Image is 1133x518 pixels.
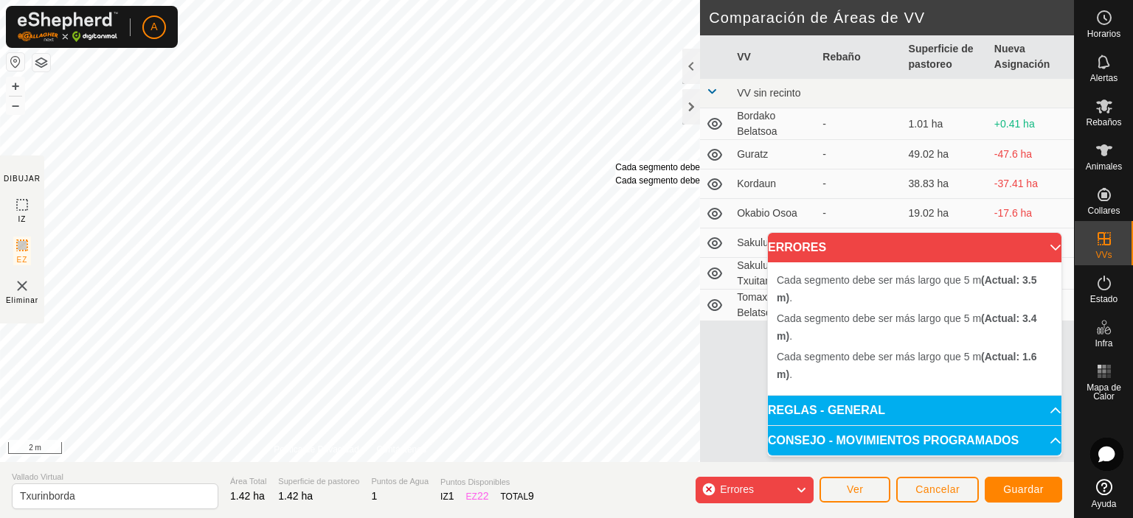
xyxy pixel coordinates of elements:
[731,290,817,321] td: Tomaxen Belatsoa
[988,35,1074,79] th: Nueva Asignación
[1090,74,1118,83] span: Alertas
[903,140,988,169] td: 49.02 ha
[7,53,24,71] button: Restablecer Mapa
[768,262,1061,395] p-accordion-content: ERRORES
[903,228,988,258] td: 12.28 ha
[32,54,50,71] button: Capas del Mapa
[7,77,24,95] button: +
[13,277,31,295] img: VV
[274,443,358,456] a: Política de Privacidad
[7,97,24,114] button: –
[4,173,41,184] div: DIBUJAR
[822,147,896,162] div: -
[777,274,1037,304] span: Cada segmento debe ser más largo que 5 m .
[1078,383,1129,401] span: Mapa de Calor
[1095,251,1112,259] span: VVs
[1075,473,1133,514] a: Ayuda
[466,489,489,504] div: EZ
[985,477,1062,503] button: Guardar
[915,483,960,495] span: Cancelar
[731,169,817,199] td: Kordaun
[903,199,988,228] td: 19.02 ha
[1092,500,1117,508] span: Ayuda
[768,242,826,253] span: ERRORES
[440,489,454,504] div: IZ
[278,475,359,488] span: Superficie de pastoreo
[371,490,377,502] span: 1
[709,9,1074,27] h2: Comparación de Áreas de VV
[847,483,864,495] span: Ver
[528,490,534,502] span: 9
[230,475,266,488] span: Área Total
[731,35,817,79] th: VV
[230,490,265,502] span: 1.42 ha
[448,490,454,502] span: 1
[777,274,1037,304] b: (Actual: 3.5 m)
[822,206,896,221] div: -
[777,351,1037,380] span: Cada segmento debe ser más largo que 5 m .
[903,169,988,199] td: 38.83 ha
[822,176,896,192] div: -
[477,490,489,502] span: 22
[988,169,1074,199] td: -37.41 ha
[731,258,817,290] td: Sakulu ta Txuitane
[12,471,218,483] span: Vallado Virtual
[988,108,1074,140] td: +0.41 ha
[903,35,988,79] th: Superficie de pastoreo
[988,140,1074,169] td: -47.6 ha
[731,140,817,169] td: Guratz
[377,443,426,456] a: Contáctenos
[278,490,313,502] span: 1.42 ha
[768,405,885,416] span: REGLAS - GENERAL
[720,483,754,495] span: Errores
[768,233,1061,262] p-accordion-header: ERRORES
[731,108,817,140] td: Bordako Belatsoa
[1090,295,1118,304] span: Estado
[371,475,429,488] span: Puntos de Agua
[6,295,38,306] span: Eliminar
[1086,162,1122,171] span: Animales
[822,116,896,132] div: -
[731,228,817,258] td: Sakulu
[440,476,534,489] span: Puntos Disponibles
[1087,206,1120,215] span: Collares
[18,214,27,225] span: IZ
[768,435,1019,447] span: CONSEJO - MOVIMIENTOS PROGRAMADOS
[737,87,800,99] span: VV sin recinto
[768,426,1061,455] p-accordion-header: CONSEJO - MOVIMIENTOS PROGRAMADOS
[988,199,1074,228] td: -17.6 ha
[896,477,979,503] button: Cancelar
[150,19,157,35] span: A
[768,396,1061,425] p-accordion-header: REGLAS - GENERAL
[500,489,533,504] div: TOTAL
[1095,339,1112,348] span: Infra
[1003,483,1044,495] span: Guardar
[615,161,854,187] div: Cada segmento debe ser más largo que 5 m . Cada segmento debe ser más largo que 5 m .
[1087,29,1120,38] span: Horarios
[903,108,988,140] td: 1.01 ha
[18,12,118,42] img: Logo Gallagher
[777,312,1037,342] span: Cada segmento debe ser más largo que 5 m .
[1086,118,1121,127] span: Rebaños
[820,477,890,503] button: Ver
[777,351,1037,380] b: (Actual: 1.6 m)
[988,228,1074,258] td: -10.86 ha
[777,312,1037,342] b: (Actual: 3.4 m)
[817,35,902,79] th: Rebaño
[17,254,28,265] span: EZ
[731,199,817,228] td: Okabio Osoa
